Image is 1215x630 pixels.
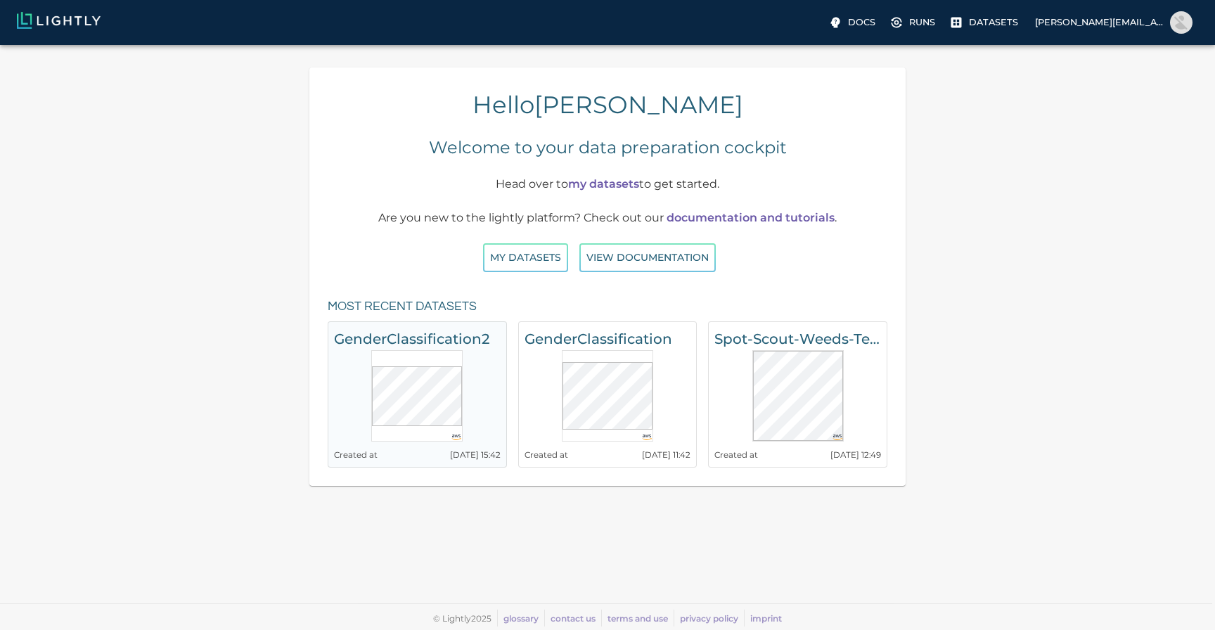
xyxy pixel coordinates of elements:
a: terms and use [607,613,668,624]
a: contact us [551,613,596,624]
small: [DATE] 11:42 [642,450,690,460]
h6: GenderClassification [525,328,691,350]
p: Docs [848,15,875,29]
a: glossary [503,613,539,624]
p: [PERSON_NAME][EMAIL_ADDRESS][PERSON_NAME][DOMAIN_NAME] [1035,15,1164,29]
p: Runs [909,15,935,29]
a: GenderClassificationCreated at[DATE] 11:42 [518,321,697,468]
a: privacy policy [680,613,738,624]
a: my datasets [568,177,639,191]
p: Are you new to the lightly platform? Check out our . [370,210,845,226]
img: Lightly [17,12,101,29]
p: Head over to to get started. [370,176,845,193]
a: GenderClassification2Created at[DATE] 15:42 [328,321,507,468]
label: [PERSON_NAME][EMAIL_ADDRESS][PERSON_NAME][DOMAIN_NAME]Elliott Imhoff [1029,7,1198,38]
h6: Most recent datasets [328,296,477,318]
small: [DATE] 12:49 [830,450,881,460]
h6: Spot-Scout-Weeds-Test-Train [714,328,881,350]
img: Elliott Imhoff [1170,11,1192,34]
a: imprint [750,613,782,624]
small: Created at [334,450,378,460]
h4: Hello [PERSON_NAME] [321,90,894,120]
label: Docs [825,11,881,34]
a: View documentation [579,250,716,264]
small: Created at [714,450,758,460]
a: My Datasets [483,250,568,264]
small: [DATE] 15:42 [450,450,501,460]
label: Runs [887,11,941,34]
h5: Welcome to your data preparation cockpit [429,136,787,159]
button: My Datasets [483,243,568,272]
button: View documentation [579,243,716,272]
a: documentation and tutorials [667,211,835,224]
label: Datasets [946,11,1024,34]
h6: GenderClassification2 [334,328,501,350]
small: Created at [525,450,568,460]
a: Spot-Scout-Weeds-Test-TrainCreated at[DATE] 12:49 [708,321,887,468]
span: © Lightly 2025 [433,613,491,624]
p: Datasets [969,15,1018,29]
